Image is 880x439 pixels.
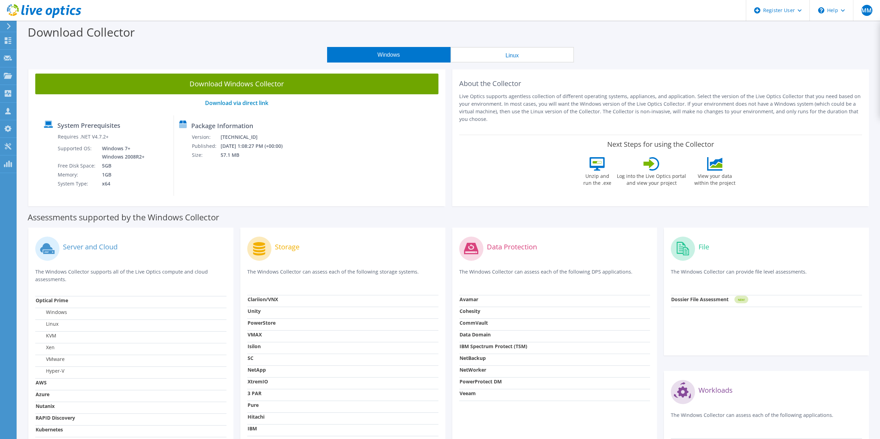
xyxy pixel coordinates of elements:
[460,366,486,373] strong: NetWorker
[248,319,276,326] strong: PowerStore
[58,133,109,140] label: Requires .NET V4.7.2+
[738,298,745,302] tspan: NEW!
[36,344,55,351] label: Xen
[248,402,259,408] strong: Pure
[57,122,120,129] label: System Prerequisites
[220,133,292,142] td: [TECHNICAL_ID]
[63,244,118,250] label: Server and Cloud
[607,140,714,149] label: Next Steps for using the Collector
[36,391,49,398] strong: Azure
[460,355,486,361] strong: NetBackup
[36,297,68,304] strong: Optical Prime
[36,414,75,421] strong: RAPID Discovery
[192,133,220,142] td: Version:
[220,151,292,160] td: 57.1 MB
[459,268,650,282] p: The Windows Collector can assess each of the following DPS applications.
[36,321,58,327] label: Linux
[327,47,451,63] button: Windows
[191,122,253,129] label: Package Information
[248,343,261,350] strong: Isilon
[581,171,613,187] label: Unzip and run the .exe
[36,403,55,409] strong: Nutanix
[248,331,262,338] strong: VMAX
[460,390,476,397] strong: Veeam
[247,268,438,282] p: The Windows Collector can assess each of the following storage systems.
[248,425,257,432] strong: IBM
[671,268,862,282] p: The Windows Collector can provide file level assessments.
[36,356,65,363] label: VMware
[698,244,709,250] label: File
[487,244,537,250] label: Data Protection
[460,296,478,303] strong: Avamar
[57,161,97,170] td: Free Disk Space:
[36,379,47,386] strong: AWS
[248,366,266,373] strong: NetApp
[36,332,56,339] label: KVM
[671,296,729,303] strong: Dossier File Assessment
[35,74,438,94] a: Download Windows Collector
[861,5,872,16] span: MM
[35,268,226,283] p: The Windows Collector supports all of the Live Optics compute and cloud assessments.
[28,214,219,221] label: Assessments supported by the Windows Collector
[220,142,292,151] td: [DATE] 1:08:27 PM (+00:00)
[690,171,740,187] label: View your data within the project
[248,355,253,361] strong: SC
[36,368,64,374] label: Hyper-V
[248,390,261,397] strong: 3 PAR
[248,296,278,303] strong: Clariion/VNX
[28,24,135,40] label: Download Collector
[617,171,686,187] label: Log into the Live Optics portal and view your project
[248,308,261,314] strong: Unity
[36,426,63,433] strong: Kubernetes
[451,47,574,63] button: Linux
[205,99,268,107] a: Download via direct link
[460,343,527,350] strong: IBM Spectrum Protect (TSM)
[460,331,491,338] strong: Data Domain
[459,79,862,88] h2: About the Collector
[459,93,862,123] p: Live Optics supports agentless collection of different operating systems, appliances, and applica...
[248,378,268,385] strong: XtremIO
[97,161,146,170] td: 5GB
[36,309,67,316] label: Windows
[97,170,146,179] td: 1GB
[248,413,265,420] strong: Hitachi
[460,378,502,385] strong: PowerProtect DM
[192,142,220,151] td: Published:
[97,144,146,161] td: Windows 7+ Windows 2008R2+
[57,144,97,161] td: Supported OS:
[192,151,220,160] td: Size:
[460,319,488,326] strong: CommVault
[275,244,299,250] label: Storage
[97,179,146,188] td: x64
[818,7,824,13] svg: \n
[57,179,97,188] td: System Type:
[57,170,97,179] td: Memory:
[671,411,862,426] p: The Windows Collector can assess each of the following applications.
[460,308,480,314] strong: Cohesity
[698,387,733,394] label: Workloads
